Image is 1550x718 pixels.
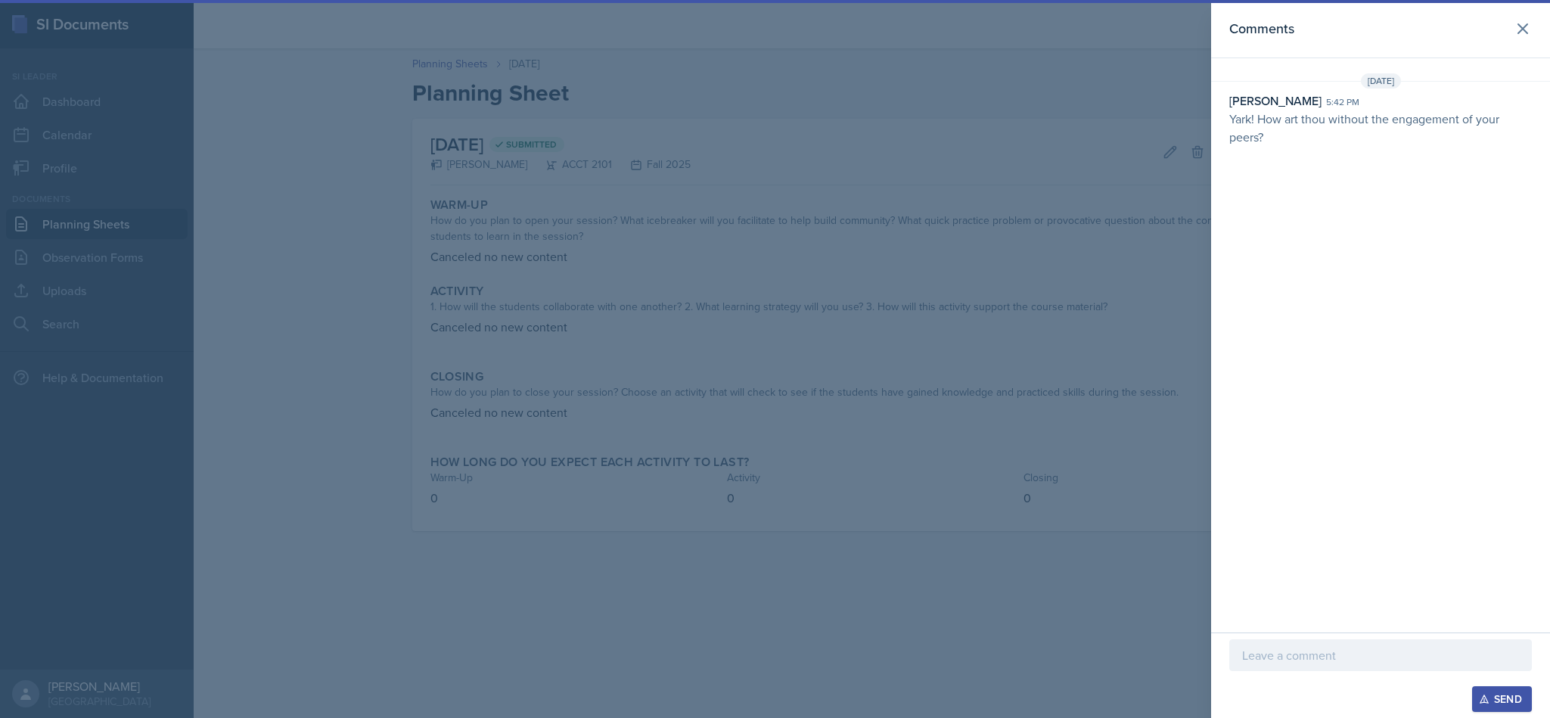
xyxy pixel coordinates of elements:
[1472,686,1532,712] button: Send
[1326,95,1359,109] div: 5:42 pm
[1229,18,1294,39] h2: Comments
[1482,693,1522,705] div: Send
[1229,92,1322,110] div: [PERSON_NAME]
[1361,73,1401,89] span: [DATE]
[1229,110,1532,146] p: Yark! How art thou without the engagement of your peers?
